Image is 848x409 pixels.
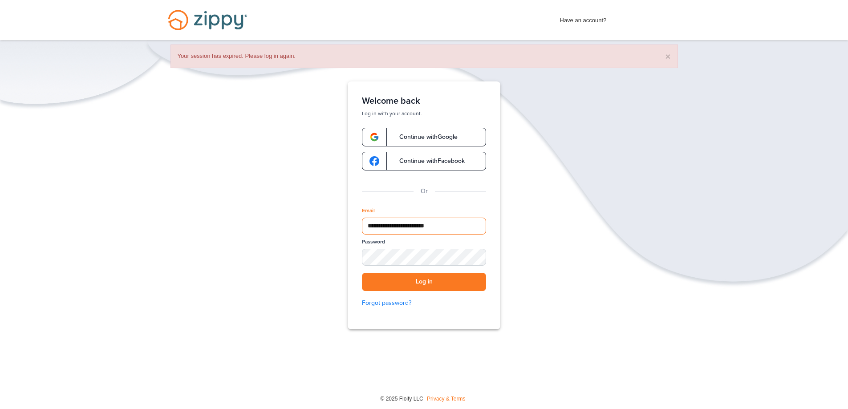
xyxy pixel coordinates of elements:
[362,273,486,291] button: Log in
[665,52,670,61] button: ×
[362,152,486,170] a: google-logoContinue withFacebook
[362,128,486,146] a: google-logoContinue withGoogle
[369,132,379,142] img: google-logo
[362,207,375,215] label: Email
[362,298,486,308] a: Forgot password?
[362,238,385,246] label: Password
[362,96,486,106] h1: Welcome back
[390,134,458,140] span: Continue with Google
[380,396,423,402] span: © 2025 Floify LLC
[369,156,379,166] img: google-logo
[421,186,428,196] p: Or
[362,249,486,266] input: Password
[362,110,486,117] p: Log in with your account.
[427,396,465,402] a: Privacy & Terms
[560,11,607,25] span: Have an account?
[390,158,465,164] span: Continue with Facebook
[170,45,678,68] div: Your session has expired. Please log in again.
[362,218,486,235] input: Email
